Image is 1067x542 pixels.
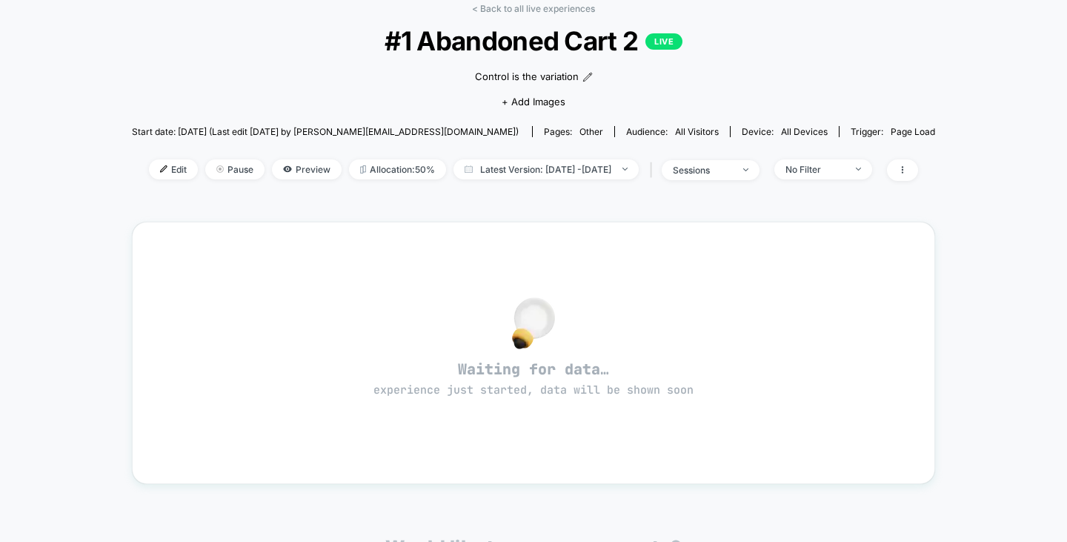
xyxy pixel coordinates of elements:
[675,126,719,137] span: All Visitors
[502,96,565,108] span: + Add Images
[785,164,845,175] div: No Filter
[216,165,224,173] img: end
[579,126,603,137] span: other
[373,383,694,397] span: experience just started, data will be shown soon
[160,165,167,173] img: edit
[743,168,748,171] img: end
[891,126,935,137] span: Page Load
[472,3,595,14] a: < Back to all live experiences
[856,168,861,171] img: end
[360,165,366,173] img: rebalance
[512,297,555,349] img: no_data
[349,159,446,179] span: Allocation: 50%
[730,126,839,137] span: Device:
[851,126,935,137] div: Trigger:
[465,165,473,173] img: calendar
[645,33,682,50] p: LIVE
[673,165,732,176] div: sessions
[149,159,198,179] span: Edit
[622,168,628,171] img: end
[544,126,603,137] div: Pages:
[205,159,265,179] span: Pause
[453,159,639,179] span: Latest Version: [DATE] - [DATE]
[159,360,908,398] span: Waiting for data…
[132,126,519,137] span: Start date: [DATE] (Last edit [DATE] by [PERSON_NAME][EMAIL_ADDRESS][DOMAIN_NAME])
[475,70,579,85] span: Control is the variation
[781,126,828,137] span: all devices
[172,25,894,56] span: #1 Abandoned Cart 2
[272,159,342,179] span: Preview
[646,159,662,181] span: |
[626,126,719,137] div: Audience:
